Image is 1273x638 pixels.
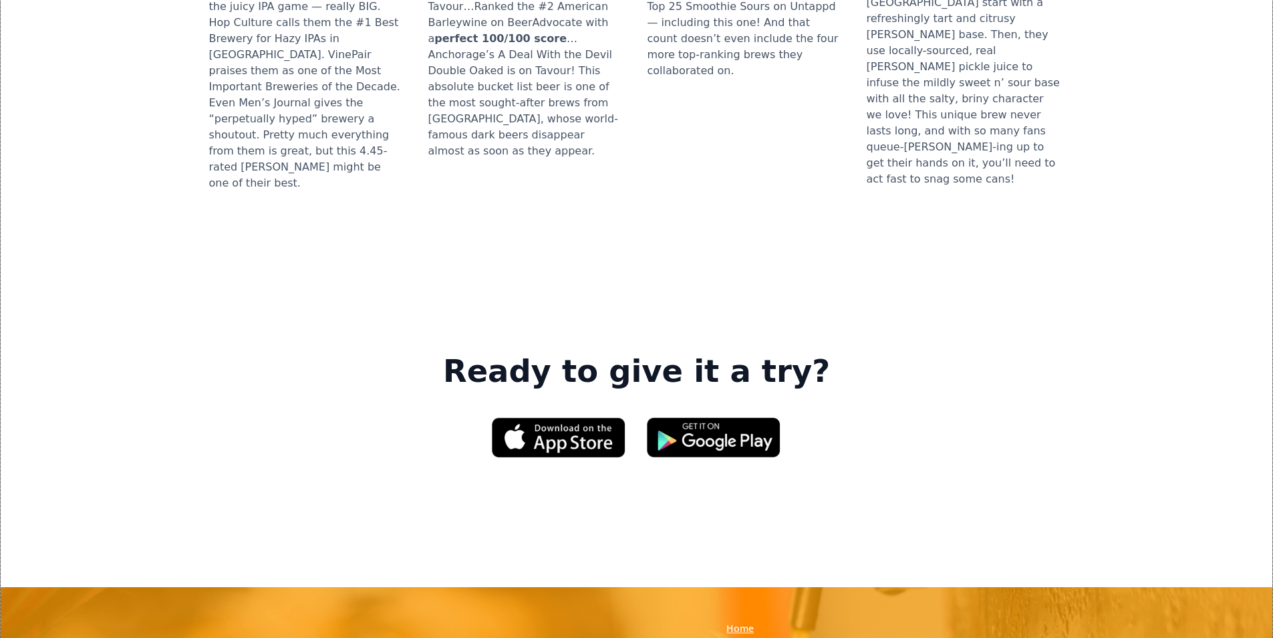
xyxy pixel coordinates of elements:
strong: perfect 100/100 score [434,32,567,45]
strong: Ready to give it a try? [443,353,830,391]
a: Home [726,622,754,635]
